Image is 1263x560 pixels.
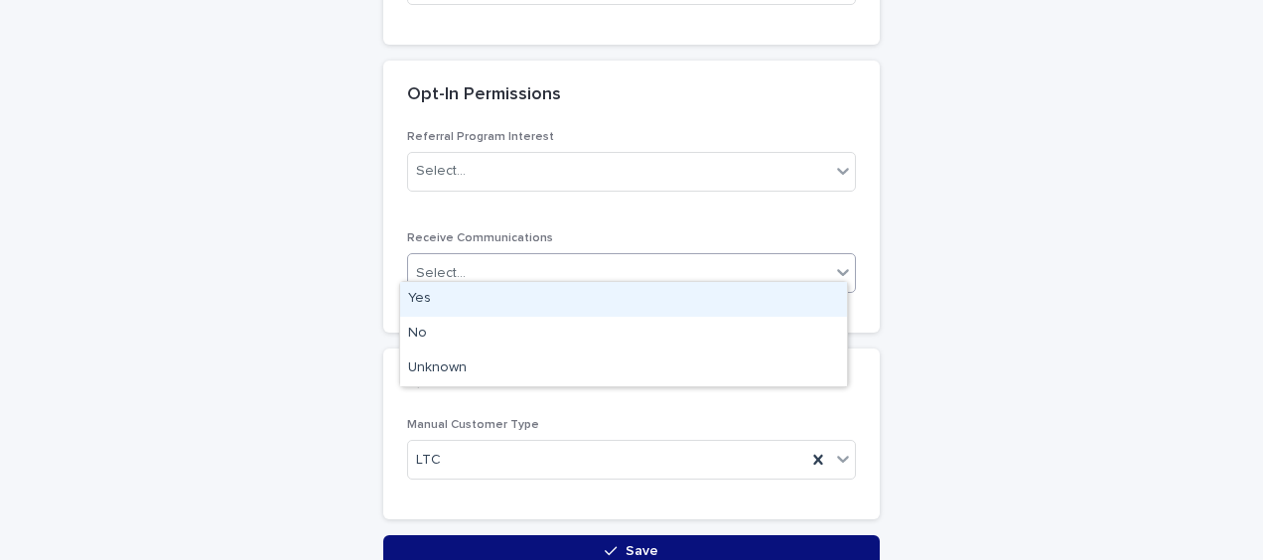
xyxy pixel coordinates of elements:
div: Select... [416,263,466,284]
div: No [400,317,847,351]
h2: Opt-In Permissions [407,84,561,106]
span: Save [626,544,658,558]
span: Manual Customer Type [407,419,539,431]
span: Referral Program Interest [407,131,554,143]
div: Unknown [400,351,847,386]
span: LTC [416,450,441,471]
div: Yes [400,282,847,317]
span: Receive Communications [407,232,553,244]
div: Select... [416,161,466,182]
